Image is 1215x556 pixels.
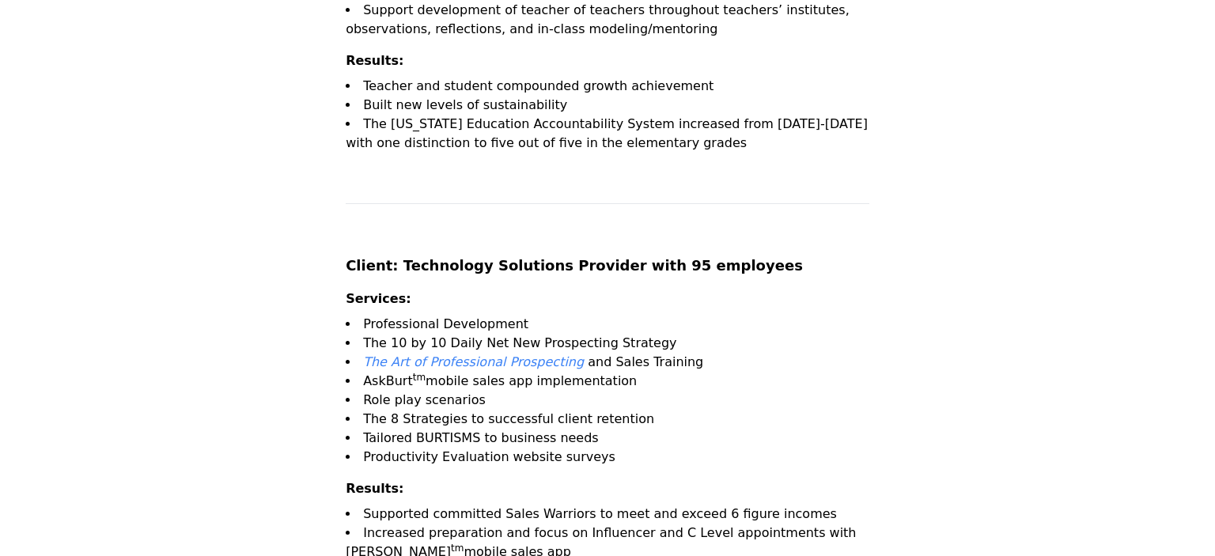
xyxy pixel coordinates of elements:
li: Tailored BURTISMS to business needs [346,429,869,448]
li: The 10 by 10 Daily Net New Prospecting Strategy [346,334,869,353]
li: and Sales Training [346,353,869,372]
li: AskBurt mobile sales app implementation [346,372,869,391]
em: The Art of Professional Prospecting [363,354,584,369]
li: Supported committed Sales Warriors to meet and exceed 6 figure incomes [346,505,869,524]
li: Teacher and student compounded growth achievement [346,77,869,96]
h3: Results: [346,51,869,77]
a: The Art of Professional Prospecting [363,354,588,369]
h3: Results: [346,479,869,505]
sup: tm [451,543,464,554]
li: The 8 Strategies to successful client retention [346,410,869,429]
li: Professional Development [346,315,869,334]
li: Role play scenarios [346,391,869,410]
li: Support development of teacher of teachers throughout teachers’ institutes, observations, reflect... [346,1,869,39]
h3: Services: [346,289,869,315]
li: Productivity Evaluation website surveys [346,448,869,467]
h2: Client: Technology Solutions Provider with 95 employees [346,255,869,289]
sup: tm [413,372,426,383]
li: The [US_STATE] Education Accountability System increased from [DATE]-[DATE] with one distinction ... [346,115,869,153]
li: Built new levels of sustainability [346,96,869,115]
